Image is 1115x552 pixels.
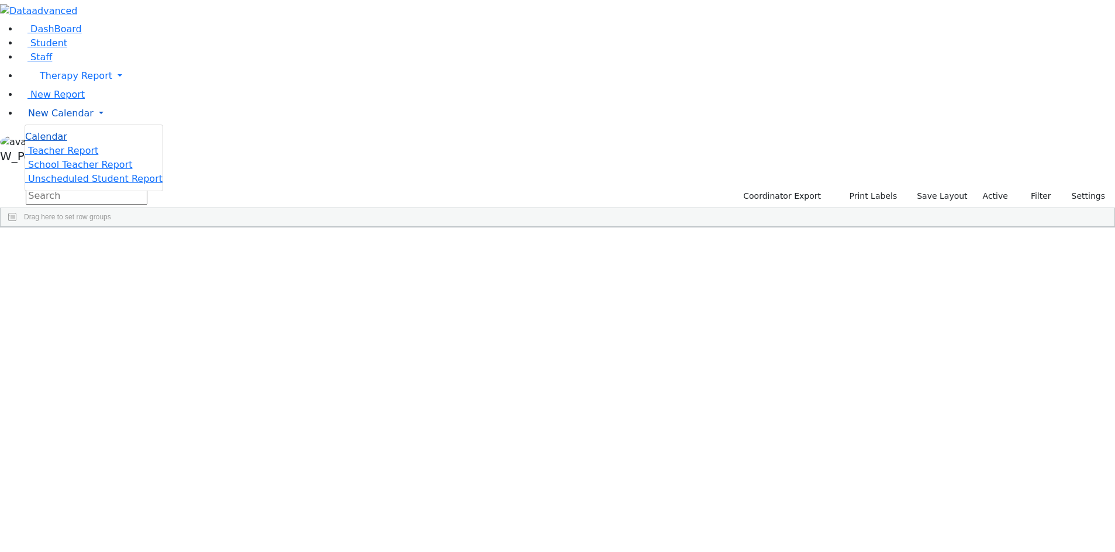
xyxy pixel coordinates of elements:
[30,51,52,63] span: Staff
[40,70,112,81] span: Therapy Report
[28,159,132,170] span: School Teacher Report
[30,23,82,34] span: DashBoard
[19,64,1115,88] a: Therapy Report
[978,187,1013,205] label: Active
[28,173,163,184] span: Unscheduled Student Report
[25,173,163,184] a: Unscheduled Student Report
[19,23,82,34] a: DashBoard
[28,145,98,156] span: Teacher Report
[19,102,1115,125] a: New Calendar
[912,187,972,205] button: Save Layout
[28,108,94,119] span: New Calendar
[836,187,902,205] button: Print Labels
[30,37,67,49] span: Student
[25,125,163,191] ul: Therapy Report
[30,89,85,100] span: New Report
[25,145,98,156] a: Teacher Report
[1016,187,1057,205] button: Filter
[26,187,147,205] input: Search
[24,213,111,221] span: Drag here to set row groups
[1057,187,1110,205] button: Settings
[25,159,132,170] a: School Teacher Report
[25,131,67,142] span: Calendar
[19,89,85,100] a: New Report
[19,51,52,63] a: Staff
[19,37,67,49] a: Student
[736,187,826,205] button: Coordinator Export
[25,130,67,144] a: Calendar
